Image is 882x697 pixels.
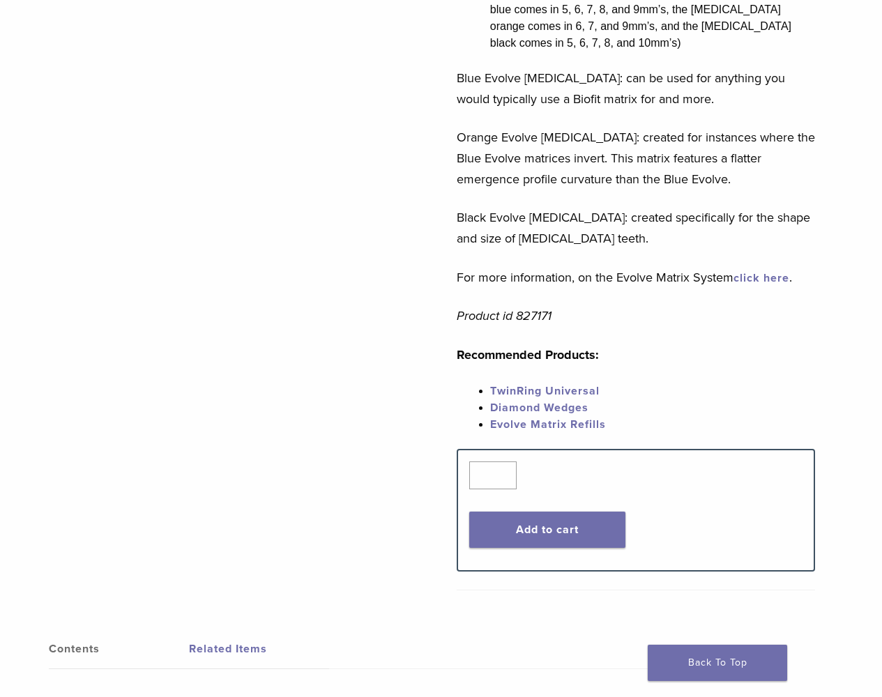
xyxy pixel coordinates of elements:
a: Back To Top [648,645,787,681]
em: Product id 827171 [457,308,552,323]
a: Evolve Matrix Refills [490,418,606,431]
p: For more information, on the Evolve Matrix System . [457,267,816,288]
button: Add to cart [469,512,625,548]
p: Orange Evolve [MEDICAL_DATA]: created for instances where the Blue Evolve matrices invert. This m... [457,127,816,190]
a: TwinRing Universal [490,384,600,398]
strong: Recommended Products: [457,347,599,362]
a: Related Items [189,629,329,668]
p: Blue Evolve [MEDICAL_DATA]: can be used for anything you would typically use a Biofit matrix for ... [457,68,816,109]
p: Black Evolve [MEDICAL_DATA]: created specifically for the shape and size of [MEDICAL_DATA] teeth. [457,207,816,249]
a: Diamond Wedges [490,401,588,415]
a: click here [733,271,789,285]
a: Contents [49,629,189,668]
